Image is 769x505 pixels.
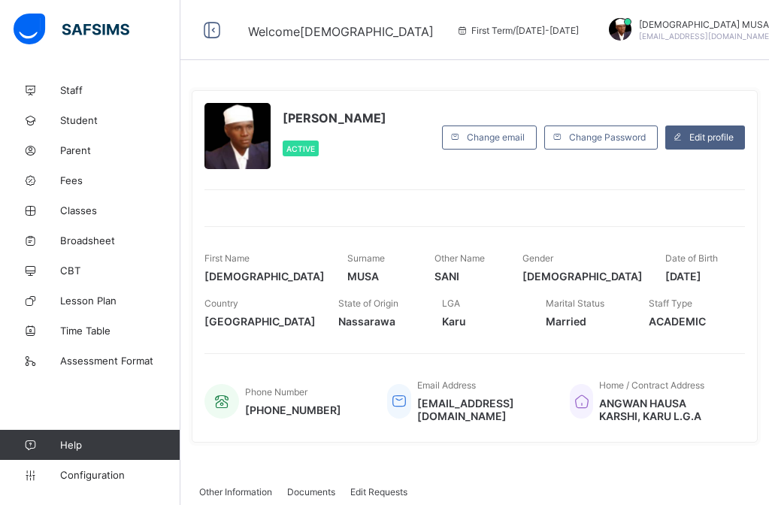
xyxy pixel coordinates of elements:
img: safsims [14,14,129,45]
span: MUSA [347,270,412,283]
span: Country [204,298,238,309]
span: ANGWAN HAUSA KARSHI, KARU L.G.A [599,397,730,422]
span: Classes [60,204,180,216]
span: Date of Birth [665,252,718,264]
span: [PHONE_NUMBER] [245,404,341,416]
span: Other Information [199,486,272,497]
span: Help [60,439,180,451]
span: Broadsheet [60,234,180,246]
span: [GEOGRAPHIC_DATA] [204,315,316,328]
span: Home / Contract Address [599,380,704,391]
span: Parent [60,144,180,156]
span: Phone Number [245,386,307,398]
span: First Name [204,252,250,264]
span: Change email [467,132,525,143]
span: Lesson Plan [60,295,180,307]
span: Other Name [434,252,485,264]
span: Fees [60,174,180,186]
span: Edit profile [689,132,734,143]
span: [DEMOGRAPHIC_DATA] [204,270,325,283]
span: Nassarawa [338,315,419,328]
span: [DEMOGRAPHIC_DATA] [522,270,643,283]
span: ACADEMIC [649,315,730,328]
span: [PERSON_NAME] [283,110,386,125]
span: Time Table [60,325,180,337]
span: Configuration [60,469,180,481]
span: Surname [347,252,385,264]
span: Assessment Format [60,355,180,367]
span: session/term information [456,25,579,36]
span: Married [546,315,627,328]
span: State of Origin [338,298,398,309]
span: Change Password [569,132,646,143]
span: Student [60,114,180,126]
span: [DATE] [665,270,730,283]
span: Welcome [DEMOGRAPHIC_DATA] [248,24,434,39]
span: Staff [60,84,180,96]
span: Email Address [417,380,476,391]
span: Gender [522,252,553,264]
span: CBT [60,265,180,277]
span: Karu [442,315,523,328]
span: Edit Requests [350,486,407,497]
span: Documents [287,486,335,497]
span: [EMAIL_ADDRESS][DOMAIN_NAME] [417,397,547,422]
span: SANI [434,270,499,283]
span: Marital Status [546,298,604,309]
span: LGA [442,298,460,309]
span: Active [286,144,315,153]
span: Staff Type [649,298,692,309]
